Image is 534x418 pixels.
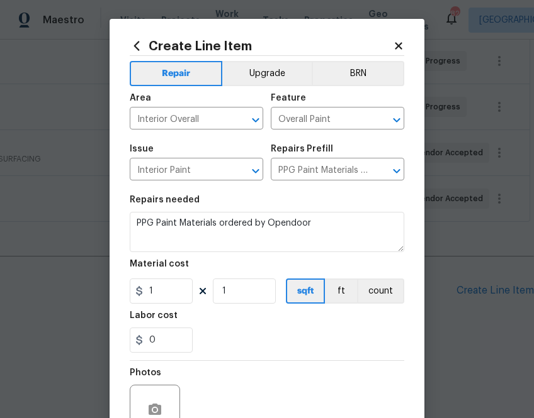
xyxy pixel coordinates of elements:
h5: Repairs Prefill [271,145,333,153]
button: Upgrade [222,61,312,86]
h5: Material cost [130,260,189,268]
button: Open [247,162,264,180]
textarea: PPG Paint Materials ordered by Opendoor [130,212,404,252]
h5: Repairs needed [130,195,200,204]
h2: Create Line Item [130,39,393,53]
button: Open [388,162,406,180]
h5: Issue [130,145,154,153]
h5: Labor cost [130,311,178,320]
h5: Area [130,94,151,102]
h5: Feature [271,94,306,102]
button: sqft [286,278,325,304]
button: Repair [130,61,222,86]
button: Open [247,111,264,129]
h5: Photos [130,368,161,377]
button: Open [388,111,406,129]
button: BRN [312,61,404,86]
button: count [357,278,404,304]
button: ft [325,278,357,304]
